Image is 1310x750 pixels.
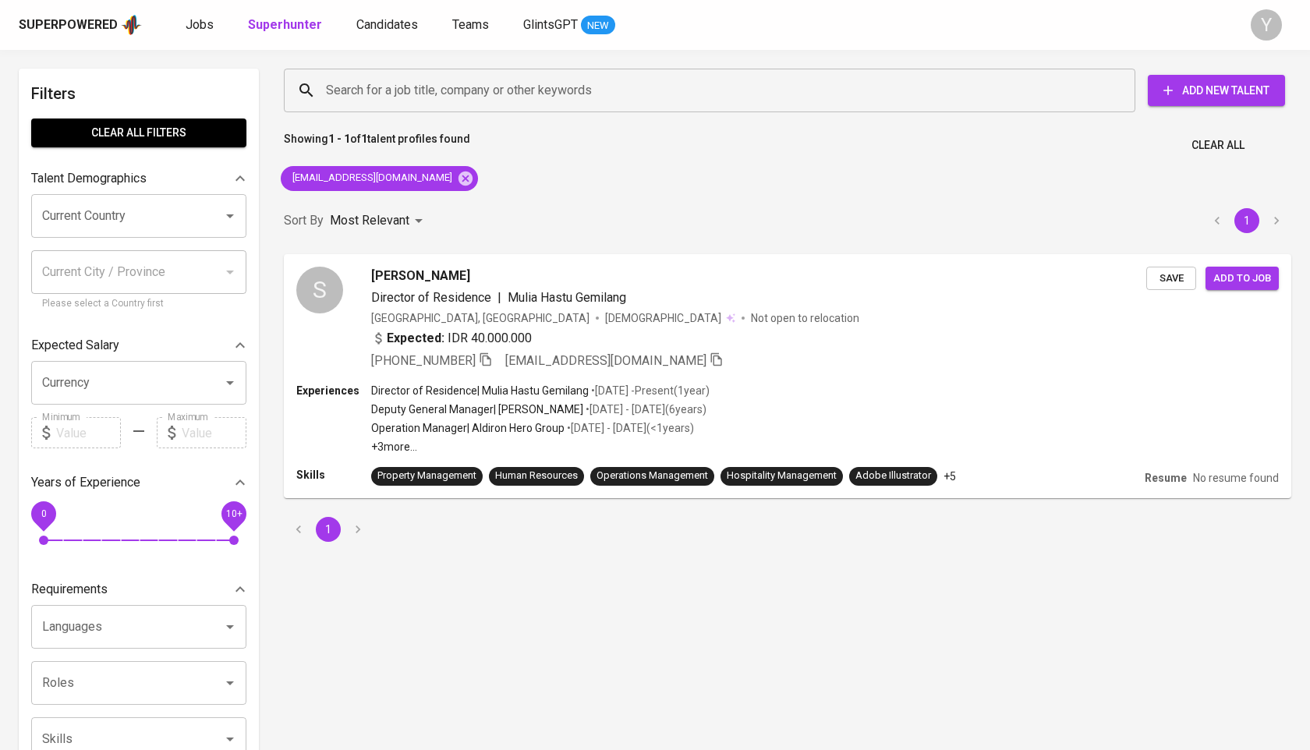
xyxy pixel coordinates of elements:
[565,420,694,436] p: • [DATE] - [DATE] ( <1 years )
[505,353,706,368] span: [EMAIL_ADDRESS][DOMAIN_NAME]
[387,329,444,348] b: Expected:
[605,310,724,326] span: [DEMOGRAPHIC_DATA]
[361,133,367,145] b: 1
[219,728,241,750] button: Open
[281,171,462,186] span: [EMAIL_ADDRESS][DOMAIN_NAME]
[31,467,246,498] div: Years of Experience
[1154,270,1188,288] span: Save
[495,469,578,483] div: Human Resources
[1213,270,1271,288] span: Add to job
[31,81,246,106] h6: Filters
[284,517,373,542] nav: pagination navigation
[296,267,343,313] div: S
[452,16,492,35] a: Teams
[589,383,710,398] p: • [DATE] - Present ( 1 year )
[219,672,241,694] button: Open
[42,296,235,312] p: Please select a Country first
[31,336,119,355] p: Expected Salary
[371,329,532,348] div: IDR 40.000.000
[328,133,350,145] b: 1 - 1
[19,13,142,37] a: Superpoweredapp logo
[31,473,140,492] p: Years of Experience
[1148,75,1285,106] button: Add New Talent
[1206,267,1279,291] button: Add to job
[186,17,214,32] span: Jobs
[41,508,46,519] span: 0
[377,469,476,483] div: Property Management
[31,119,246,147] button: Clear All filters
[1251,9,1282,41] div: Y
[296,467,371,483] p: Skills
[1191,136,1244,155] span: Clear All
[597,469,708,483] div: Operations Management
[31,574,246,605] div: Requirements
[31,580,108,599] p: Requirements
[497,288,501,307] span: |
[182,417,246,448] input: Value
[330,207,428,235] div: Most Relevant
[56,417,121,448] input: Value
[523,16,615,35] a: GlintsGPT NEW
[330,211,409,230] p: Most Relevant
[356,16,421,35] a: Candidates
[751,310,859,326] p: Not open to relocation
[1146,267,1196,291] button: Save
[219,616,241,638] button: Open
[296,383,371,398] p: Experiences
[316,517,341,542] button: page 1
[219,372,241,394] button: Open
[371,402,583,417] p: Deputy General Manager | [PERSON_NAME]
[281,166,478,191] div: [EMAIL_ADDRESS][DOMAIN_NAME]
[31,163,246,194] div: Talent Demographics
[944,469,956,484] p: +5
[727,469,837,483] div: Hospitality Management
[371,290,491,305] span: Director of Residence
[19,16,118,34] div: Superpowered
[31,169,147,188] p: Talent Demographics
[31,330,246,361] div: Expected Salary
[186,16,217,35] a: Jobs
[356,17,418,32] span: Candidates
[1145,470,1187,486] p: Resume
[1202,208,1291,233] nav: pagination navigation
[855,469,931,483] div: Adobe Illustrator
[371,267,470,285] span: [PERSON_NAME]
[225,508,242,519] span: 10+
[284,254,1291,498] a: S[PERSON_NAME]Director of Residence|Mulia Hastu Gemilang[GEOGRAPHIC_DATA], [GEOGRAPHIC_DATA][DEMO...
[219,205,241,227] button: Open
[1193,470,1279,486] p: No resume found
[523,17,578,32] span: GlintsGPT
[1185,131,1251,160] button: Clear All
[371,310,589,326] div: [GEOGRAPHIC_DATA], [GEOGRAPHIC_DATA]
[452,17,489,32] span: Teams
[508,290,626,305] span: Mulia Hastu Gemilang
[371,383,589,398] p: Director of Residence | Mulia Hastu Gemilang
[371,420,565,436] p: Operation Manager | Aldiron Hero Group
[284,211,324,230] p: Sort By
[44,123,234,143] span: Clear All filters
[121,13,142,37] img: app logo
[284,131,470,160] p: Showing of talent profiles found
[1234,208,1259,233] button: page 1
[248,17,322,32] b: Superhunter
[371,439,710,455] p: +3 more ...
[583,402,706,417] p: • [DATE] - [DATE] ( 6 years )
[581,18,615,34] span: NEW
[371,353,476,368] span: [PHONE_NUMBER]
[248,16,325,35] a: Superhunter
[1160,81,1273,101] span: Add New Talent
